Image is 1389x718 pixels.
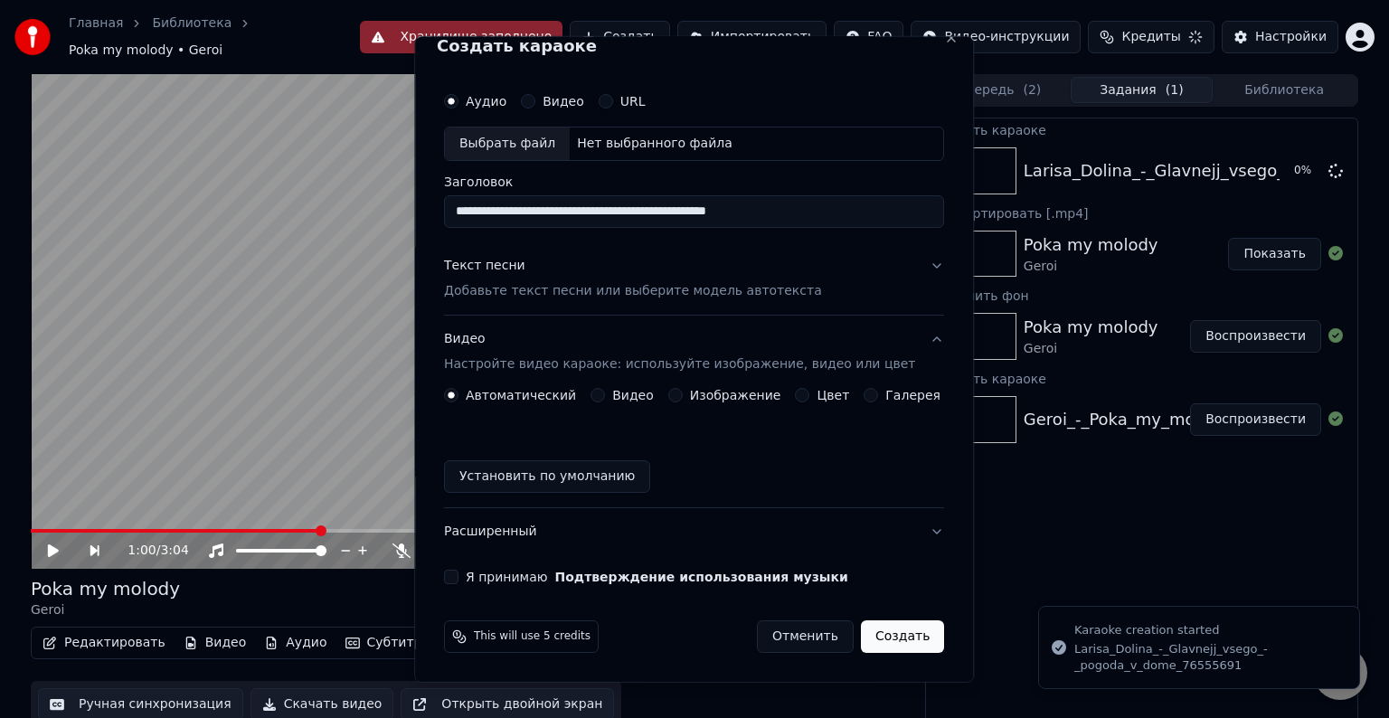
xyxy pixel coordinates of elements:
label: Изображение [690,389,781,402]
label: Цвет [817,389,850,402]
button: Я принимаю [555,571,848,583]
div: Нет выбранного файла [570,135,740,153]
label: Заголовок [444,175,944,188]
label: Я принимаю [466,571,848,583]
button: Установить по умолчанию [444,460,650,493]
span: This will use 5 credits [474,629,591,644]
button: ВидеоНастройте видео караоке: используйте изображение, видео или цвет [444,316,944,388]
label: Видео [543,95,584,108]
p: Настройте видео караоке: используйте изображение, видео или цвет [444,355,915,373]
div: Видео [444,330,915,373]
label: URL [620,95,646,108]
button: Отменить [757,620,854,653]
button: Текст песниДобавьте текст песни или выберите модель автотекста [444,242,944,315]
div: Выбрать файл [445,128,570,160]
div: Текст песни [444,257,525,275]
button: Создать [861,620,944,653]
label: Автоматический [466,389,576,402]
div: ВидеоНастройте видео караоке: используйте изображение, видео или цвет [444,388,944,507]
h2: Создать караоке [437,38,951,54]
label: Галерея [886,389,941,402]
button: Расширенный [444,508,944,555]
label: Видео [612,389,654,402]
label: Аудио [466,95,506,108]
p: Добавьте текст песни или выберите модель автотекста [444,282,822,300]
